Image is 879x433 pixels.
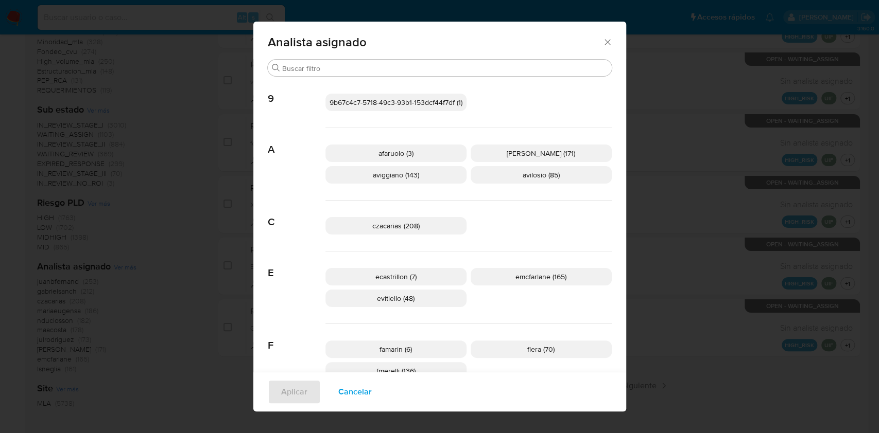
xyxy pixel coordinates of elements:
[268,201,325,228] span: C
[268,77,325,105] span: 9
[325,94,467,111] div: 9b67c4c7-5718-49c3-93b1-153dcf44f7df (1)
[507,148,575,158] span: [PERSON_NAME] (171)
[471,166,612,184] div: avilosio (85)
[325,380,385,404] button: Cancelar
[325,268,467,285] div: ecastrillon (7)
[602,37,612,46] button: Cerrar
[527,344,555,354] span: flera (70)
[325,166,467,184] div: aviggiano (143)
[378,148,413,158] span: afaruolo (3)
[377,293,415,303] span: evitiello (48)
[272,64,280,72] button: Buscar
[372,221,420,231] span: czacarias (208)
[268,128,325,156] span: A
[471,268,612,285] div: emcfarlane (165)
[523,170,560,180] span: avilosio (85)
[325,340,467,358] div: famarin (6)
[325,290,467,307] div: evitiello (48)
[268,251,325,279] span: E
[515,272,566,282] span: emcfarlane (165)
[330,97,462,107] span: 9b67c4c7-5718-49c3-93b1-153dcf44f7df (1)
[376,366,416,376] span: fmerelli (136)
[325,145,467,162] div: afaruolo (3)
[380,344,412,354] span: famarin (6)
[471,145,612,162] div: [PERSON_NAME] (171)
[325,362,467,380] div: fmerelli (136)
[282,64,608,73] input: Buscar filtro
[471,340,612,358] div: flera (70)
[268,324,325,352] span: F
[325,217,467,234] div: czacarias (208)
[373,170,419,180] span: aviggiano (143)
[268,36,603,48] span: Analista asignado
[375,272,417,282] span: ecastrillon (7)
[338,381,372,403] span: Cancelar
